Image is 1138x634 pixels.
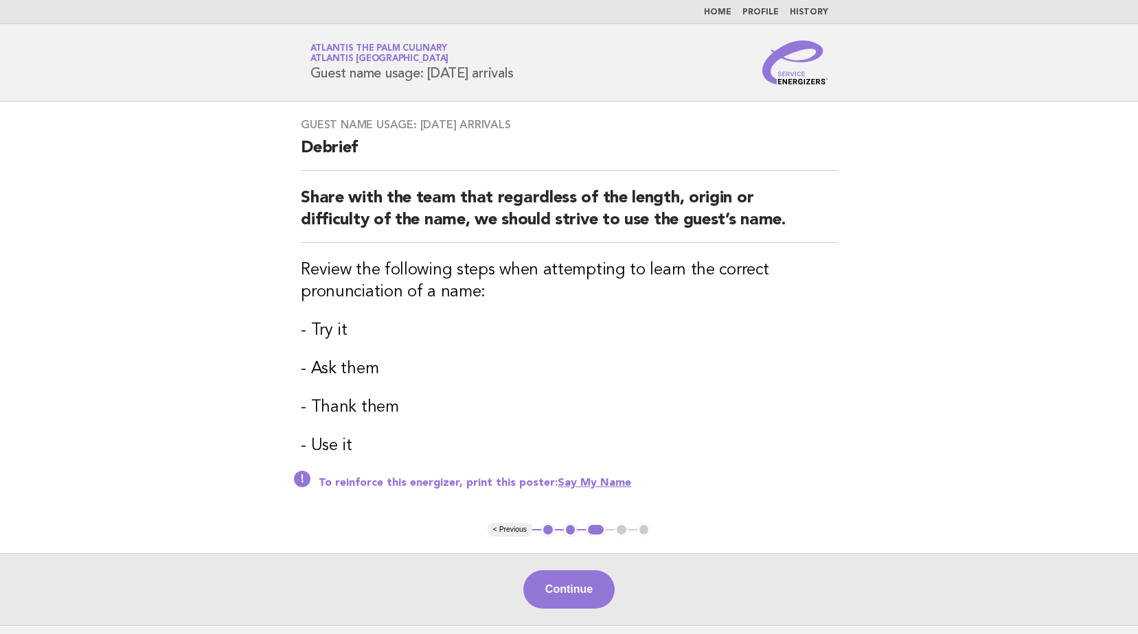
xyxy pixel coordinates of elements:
[319,476,837,490] p: To reinforce this energizer, print this poster:
[301,358,837,380] h3: - Ask them
[301,320,837,342] h3: - Try it
[301,137,837,171] h2: Debrief
[301,259,837,303] h3: Review the following steps when attempting to learn the correct pronunciation of a name:
[301,118,837,132] h3: Guest name usage: [DATE] arrivals
[790,8,828,16] a: History
[310,55,449,64] span: Atlantis [GEOGRAPHIC_DATA]
[310,44,449,63] a: Atlantis The Palm CulinaryAtlantis [GEOGRAPHIC_DATA]
[742,8,779,16] a: Profile
[704,8,731,16] a: Home
[541,523,555,537] button: 1
[301,397,837,419] h3: - Thank them
[488,523,532,537] button: < Previous
[564,523,578,537] button: 2
[762,40,828,84] img: Service Energizers
[523,570,615,609] button: Continue
[301,435,837,457] h3: - Use it
[586,523,606,537] button: 3
[558,478,631,489] a: Say My Name
[310,45,514,80] h1: Guest name usage: [DATE] arrivals
[301,187,837,243] h2: Share with the team that regardless of the length, origin or difficulty of the name, we should st...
